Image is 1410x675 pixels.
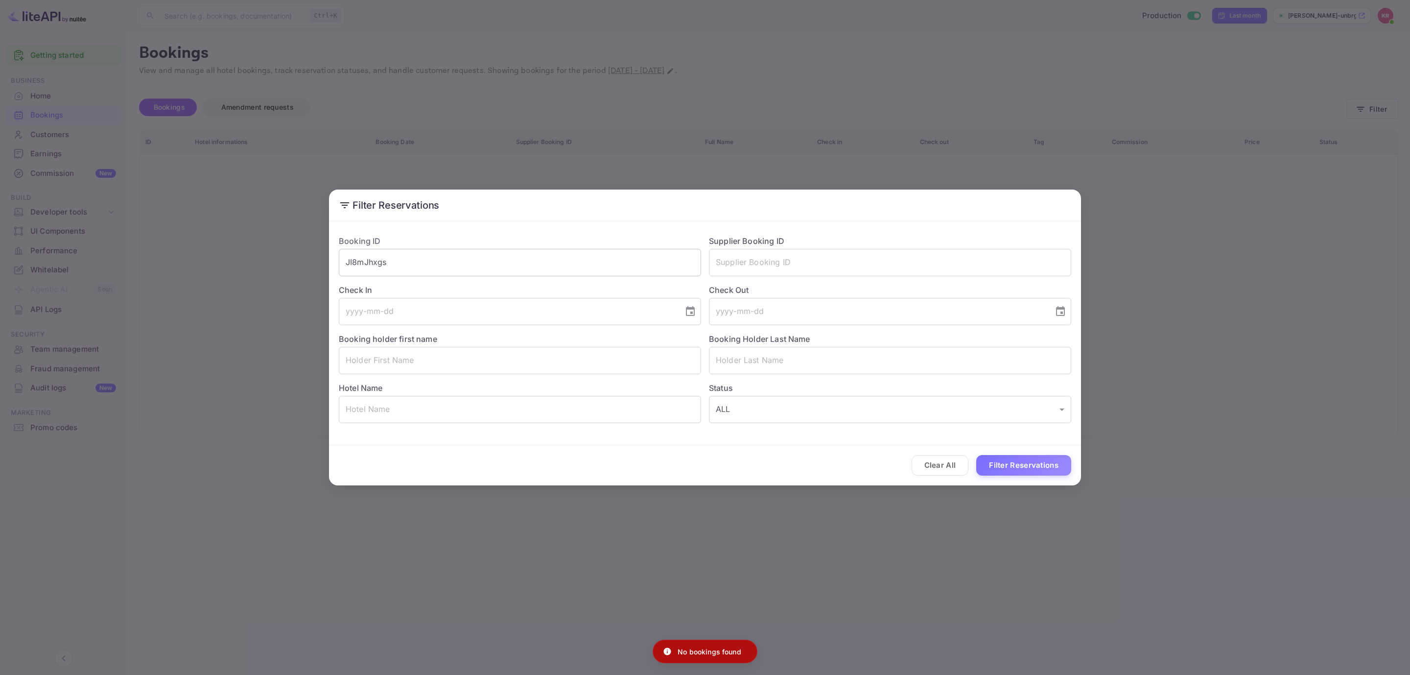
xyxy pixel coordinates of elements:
[709,396,1071,423] div: ALL
[709,298,1047,325] input: yyyy-mm-dd
[912,455,969,476] button: Clear All
[339,347,701,374] input: Holder First Name
[709,249,1071,276] input: Supplier Booking ID
[339,236,381,246] label: Booking ID
[681,302,700,321] button: Choose date
[339,298,677,325] input: yyyy-mm-dd
[709,334,810,344] label: Booking Holder Last Name
[339,383,383,393] label: Hotel Name
[339,249,701,276] input: Booking ID
[976,455,1071,476] button: Filter Reservations
[339,284,701,296] label: Check In
[709,284,1071,296] label: Check Out
[329,190,1081,221] h2: Filter Reservations
[339,334,437,344] label: Booking holder first name
[678,647,741,657] p: No bookings found
[709,236,784,246] label: Supplier Booking ID
[709,347,1071,374] input: Holder Last Name
[1051,302,1070,321] button: Choose date
[339,396,701,423] input: Hotel Name
[709,382,1071,394] label: Status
